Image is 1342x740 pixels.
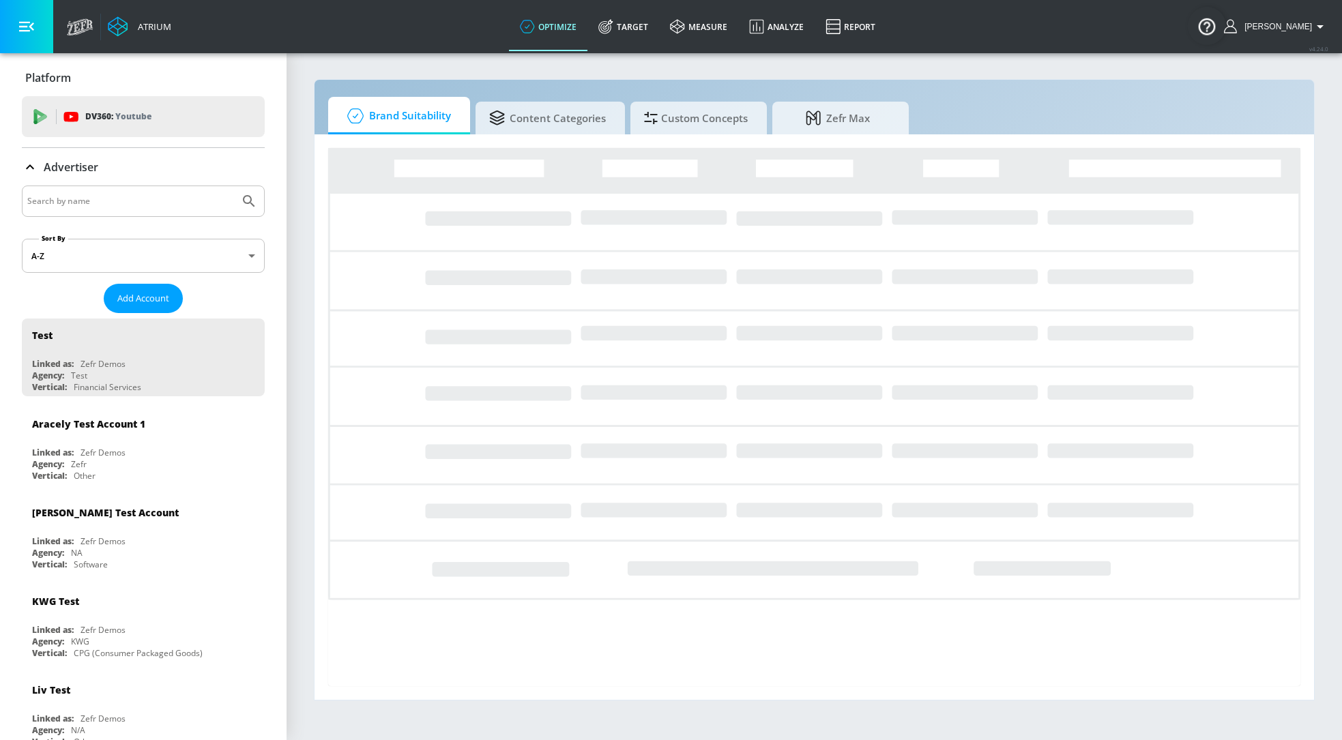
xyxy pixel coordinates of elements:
div: Platform [22,59,265,97]
div: Aracely Test Account 1Linked as:Zefr DemosAgency:ZefrVertical:Other [22,407,265,485]
button: Open Resource Center [1188,7,1226,45]
div: Zefr [71,458,87,470]
div: [PERSON_NAME] Test AccountLinked as:Zefr DemosAgency:NAVertical:Software [22,496,265,574]
button: Add Account [104,284,183,313]
div: KWG TestLinked as:Zefr DemosAgency:KWGVertical:CPG (Consumer Packaged Goods) [22,584,265,662]
div: N/A [71,724,85,736]
div: Aracely Test Account 1 [32,417,145,430]
div: Liv Test [32,683,70,696]
div: KWG Test [32,595,79,608]
div: Linked as: [32,447,74,458]
div: Linked as: [32,535,74,547]
div: NA [71,547,83,559]
a: Target [587,2,659,51]
span: Brand Suitability [342,100,451,132]
div: Agency: [32,724,64,736]
div: Zefr Demos [81,535,126,547]
span: Add Account [117,291,169,306]
p: Platform [25,70,71,85]
div: Zefr Demos [81,713,126,724]
div: CPG (Consumer Packaged Goods) [74,647,203,659]
div: Other [74,470,96,482]
a: Atrium [108,16,171,37]
span: Custom Concepts [644,102,748,134]
div: Linked as: [32,624,74,636]
input: Search by name [27,192,234,210]
div: Agency: [32,458,64,470]
div: DV360: Youtube [22,96,265,137]
div: Vertical: [32,559,67,570]
div: Zefr Demos [81,624,126,636]
div: Atrium [132,20,171,33]
div: Agency: [32,547,64,559]
div: Zefr Demos [81,358,126,370]
span: login as: michael.villalobos@zefr.com [1239,22,1312,31]
p: Youtube [115,109,151,123]
label: Sort By [39,234,68,243]
div: Vertical: [32,647,67,659]
p: DV360: [85,109,151,124]
div: Software [74,559,108,570]
div: Test [32,329,53,342]
div: Advertiser [22,148,265,186]
div: Agency: [32,636,64,647]
div: Financial Services [74,381,141,393]
a: Report [815,2,886,51]
a: Analyze [738,2,815,51]
div: Test [71,370,87,381]
div: KWG [71,636,89,647]
button: [PERSON_NAME] [1224,18,1328,35]
div: Linked as: [32,713,74,724]
span: v 4.24.0 [1309,45,1328,53]
div: Agency: [32,370,64,381]
span: Content Categories [489,102,606,134]
div: A-Z [22,239,265,273]
div: [PERSON_NAME] Test Account [32,506,179,519]
div: TestLinked as:Zefr DemosAgency:TestVertical:Financial Services [22,319,265,396]
div: Zefr Demos [81,447,126,458]
div: Linked as: [32,358,74,370]
a: measure [659,2,738,51]
p: Advertiser [44,160,98,175]
a: optimize [509,2,587,51]
div: Vertical: [32,381,67,393]
div: Vertical: [32,470,67,482]
span: Zefr Max [786,102,890,134]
